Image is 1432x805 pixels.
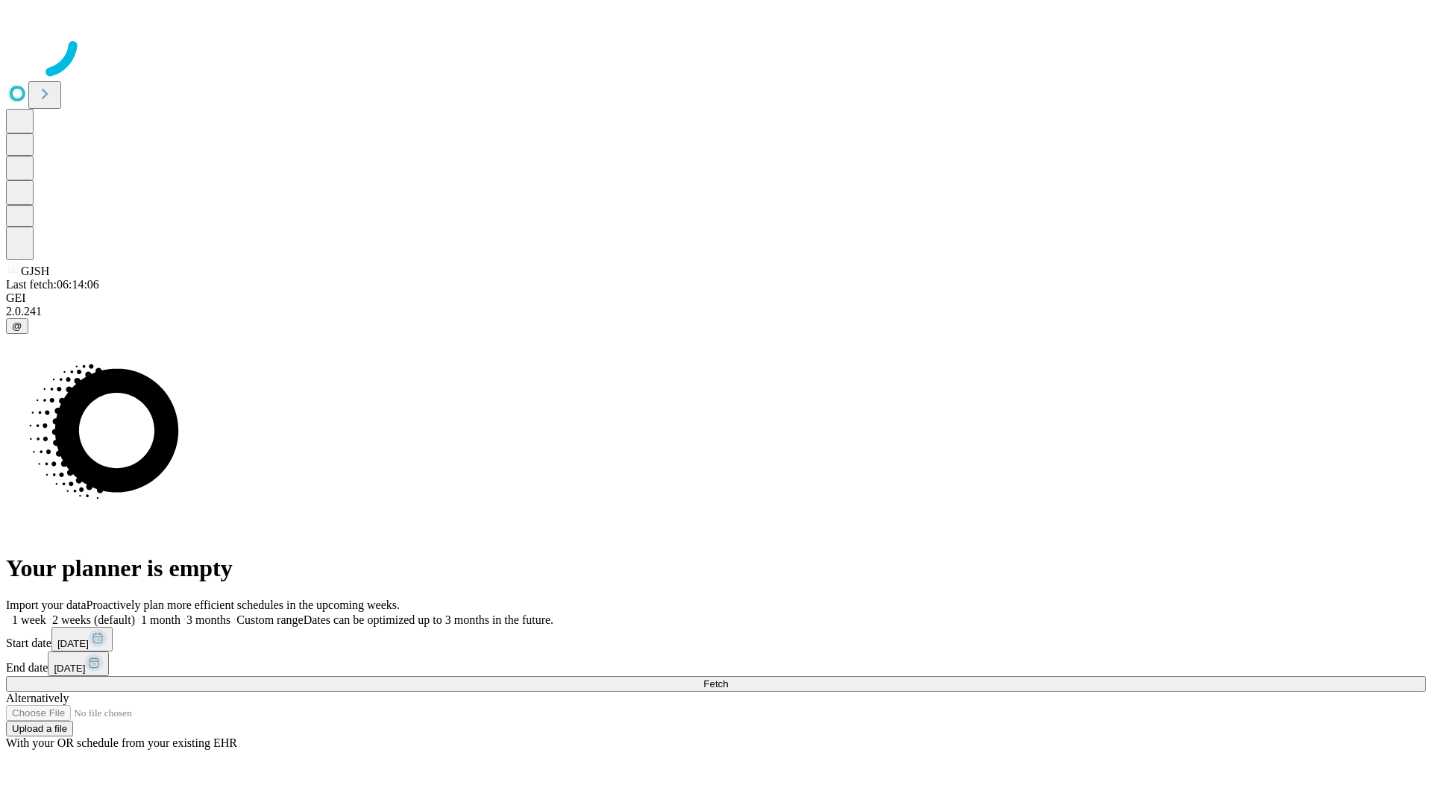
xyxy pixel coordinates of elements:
[6,676,1426,692] button: Fetch
[6,651,1426,676] div: End date
[6,305,1426,318] div: 2.0.241
[12,321,22,332] span: @
[48,651,109,676] button: [DATE]
[12,613,46,626] span: 1 week
[6,721,73,736] button: Upload a file
[6,736,237,749] span: With your OR schedule from your existing EHR
[186,613,230,626] span: 3 months
[6,555,1426,582] h1: Your planner is empty
[6,692,69,704] span: Alternatively
[57,638,89,649] span: [DATE]
[6,291,1426,305] div: GEI
[54,663,85,674] span: [DATE]
[52,613,135,626] span: 2 weeks (default)
[6,627,1426,651] div: Start date
[703,678,728,689] span: Fetch
[6,318,28,334] button: @
[6,278,99,291] span: Last fetch: 06:14:06
[236,613,303,626] span: Custom range
[6,599,87,611] span: Import your data
[21,265,49,277] span: GJSH
[141,613,180,626] span: 1 month
[304,613,553,626] span: Dates can be optimized up to 3 months in the future.
[87,599,400,611] span: Proactively plan more efficient schedules in the upcoming weeks.
[51,627,113,651] button: [DATE]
